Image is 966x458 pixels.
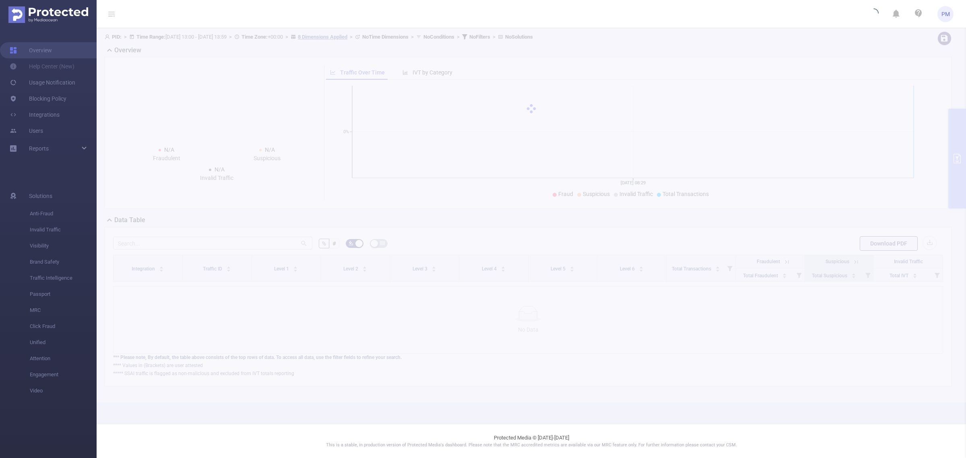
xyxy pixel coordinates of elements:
span: PM [941,6,950,22]
span: Invalid Traffic [30,222,97,238]
a: Usage Notification [10,74,75,91]
span: Reports [29,145,49,152]
span: Engagement [30,367,97,383]
span: Brand Safety [30,254,97,270]
a: Integrations [10,107,60,123]
footer: Protected Media © [DATE]-[DATE] [97,424,966,458]
span: Passport [30,286,97,302]
span: MRC [30,302,97,318]
a: Users [10,123,43,139]
a: Reports [29,140,49,157]
a: Overview [10,42,52,58]
i: icon: loading [869,8,879,20]
span: Unified [30,334,97,351]
p: This is a stable, in production version of Protected Media's dashboard. Please note that the MRC ... [117,442,946,449]
span: Traffic Intelligence [30,270,97,286]
span: Anti-Fraud [30,206,97,222]
span: Attention [30,351,97,367]
span: Video [30,383,97,399]
a: Blocking Policy [10,91,66,107]
span: Visibility [30,238,97,254]
span: Solutions [29,188,52,204]
img: Protected Media [8,6,88,23]
span: Click Fraud [30,318,97,334]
